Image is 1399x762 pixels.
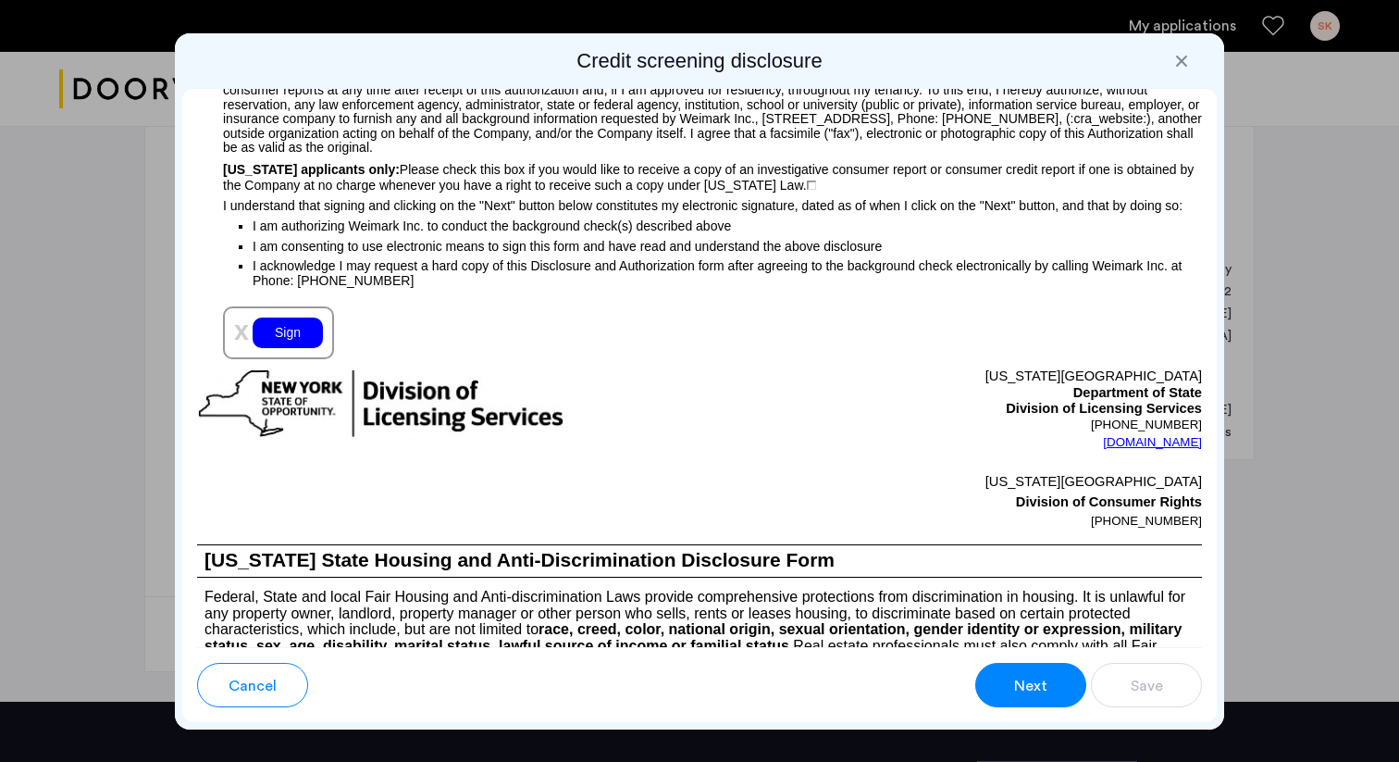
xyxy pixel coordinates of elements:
p: Please check this box if you would like to receive a copy of an investigative consumer report or ... [197,155,1202,193]
span: x [234,316,249,345]
h1: [US_STATE] State Housing and Anti-Discrimination Disclosure Form [197,545,1202,577]
span: Next [1014,675,1047,697]
span: Save [1131,675,1163,697]
p: I acknowledge I may request a hard copy of this Disclosure and Authorization form after agreeing ... [253,258,1202,288]
p: Federal, State and local Fair Housing and Anti-discrimination Laws provide comprehensive protecti... [197,578,1202,669]
p: I am consenting to use electronic means to sign this form and have read and understand the above ... [253,236,1202,256]
span: Cancel [229,675,277,697]
p: Division of Licensing Services [699,401,1202,418]
span: [US_STATE] applicants only: [223,162,400,177]
button: button [197,663,308,707]
p: I am authorizing Weimark Inc. to conduct the background check(s) described above [253,213,1202,236]
a: [DOMAIN_NAME] [1103,433,1202,452]
button: button [1091,663,1202,707]
p: [US_STATE][GEOGRAPHIC_DATA] [699,471,1202,492]
div: Sign [253,318,323,348]
img: new-york-logo.png [197,369,565,440]
img: 4LAxfPwtD6BVinC2vKR9tPz10Xbrctccj4YAocJUAAAAASUVORK5CYIIA [807,181,816,190]
p: [PHONE_NUMBER] [699,418,1202,432]
p: I understand that signing and clicking on the "Next" button below constitutes my electronic signa... [197,193,1202,213]
p: [PHONE_NUMBER] [699,512,1202,531]
button: button [975,663,1086,707]
p: Department of State [699,385,1202,402]
b: race, creed, color, national origin, sexual orientation, gender identity or expression, military ... [204,621,1182,653]
p: [US_STATE][GEOGRAPHIC_DATA] [699,369,1202,385]
h2: Credit screening disclosure [182,48,1217,74]
p: I acknowledge receipt of the DISCLOSURE REGARDING BACKGROUND INVESTIGATION and A SUMMARY OF YOUR ... [197,46,1202,155]
p: Division of Consumer Rights [699,492,1202,512]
